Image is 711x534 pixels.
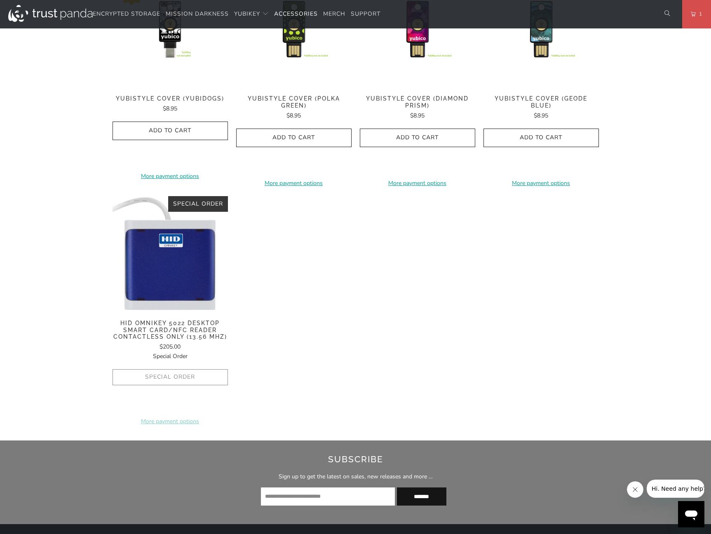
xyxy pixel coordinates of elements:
a: More payment options [360,179,475,188]
span: Add to Cart [368,134,467,141]
span: $8.95 [286,112,301,119]
a: YubiStyle Cover (YubiDogs) $8.95 [113,95,228,113]
span: Accessories [274,10,318,18]
span: Special Order [153,352,188,360]
button: Add to Cart [360,129,475,147]
a: More payment options [113,172,228,181]
a: HID OMNIKEY 5022 Desktop Smart Card/NFC Reader Contactless Only (13.56 MHZ) $205.00Special Order [113,320,228,361]
a: Accessories [274,5,318,24]
span: Add to Cart [121,127,219,134]
a: Mission Darkness [166,5,229,24]
summary: YubiKey [234,5,269,24]
span: $8.95 [163,105,177,112]
span: YubiStyle Cover (Geode Blue) [483,95,599,109]
span: 1 [696,9,702,19]
iframe: Message from company [647,480,704,498]
span: $205.00 [160,343,181,351]
iframe: Button to launch messaging window [678,501,704,527]
nav: Translation missing: en.navigation.header.main_nav [93,5,380,24]
span: YubiStyle Cover (YubiDogs) [113,95,228,102]
span: HID OMNIKEY 5022 Desktop Smart Card/NFC Reader Contactless Only (13.56 MHZ) [113,320,228,340]
a: More payment options [483,179,599,188]
span: Mission Darkness [166,10,229,18]
a: YubiStyle Cover (Polka Green) $8.95 [236,95,352,120]
a: Encrypted Storage [93,5,160,24]
span: Merch [323,10,345,18]
span: YubiKey [234,10,260,18]
button: Add to Cart [113,122,228,140]
span: Support [351,10,380,18]
a: More payment options [236,179,352,188]
a: Merch [323,5,345,24]
span: Hi. Need any help? [5,6,59,12]
a: YubiStyle Cover (Geode Blue) $8.95 [483,95,599,120]
img: Trust Panda Australia [8,5,93,22]
p: Sign up to get the latest on sales, new releases and more … [145,472,565,481]
iframe: Close message [627,481,643,498]
button: Add to Cart [236,129,352,147]
button: Add to Cart [483,129,599,147]
span: $8.95 [410,112,425,119]
span: Add to Cart [245,134,343,141]
a: YubiStyle Cover (Diamond Prism) $8.95 [360,95,475,120]
span: Special Order [173,200,223,208]
img: HID OMNIKEY 5022 Desktop Smart Card/NFC Reader Contactless Only (13.56 MHZ) [113,196,228,311]
span: YubiStyle Cover (Diamond Prism) [360,95,475,109]
span: $8.95 [534,112,548,119]
h2: Subscribe [145,453,565,466]
span: YubiStyle Cover (Polka Green) [236,95,352,109]
span: Add to Cart [492,134,590,141]
span: Encrypted Storage [93,10,160,18]
a: Support [351,5,380,24]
